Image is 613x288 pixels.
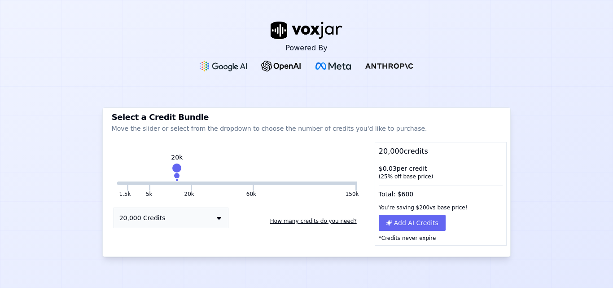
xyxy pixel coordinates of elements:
[114,208,228,228] button: 20,000 Credits
[200,61,247,71] img: Google gemini Logo
[271,22,342,39] img: voxjar logo
[375,142,507,160] div: 20,000 credits
[128,182,149,185] button: 5k
[261,61,301,71] img: OpenAI Logo
[375,160,507,184] div: $ 0.03 per credit
[150,182,191,185] button: 20k
[117,182,127,185] button: 1.5k
[112,113,502,121] h3: Select a Credit Bundle
[315,62,351,70] img: Meta Logo
[184,191,194,198] button: 20k
[119,191,131,198] button: 1.5k
[375,184,507,200] div: Total: $ 600
[112,124,502,133] p: Move the slider or select from the dropdown to choose the number of credits you'd like to purchase.
[285,43,328,53] p: Powered By
[146,191,153,198] button: 5k
[379,173,503,180] div: ( 25 % off base price)
[254,182,355,185] button: 150k
[171,153,183,162] div: 20k
[267,214,360,228] button: How many credits do you need?
[375,200,507,215] div: You're saving $ 200 vs base price!
[246,191,256,198] button: 60k
[375,231,507,245] p: *Credits never expire
[192,182,253,185] button: 60k
[346,191,359,198] button: 150k
[379,215,446,231] button: Add AI Credits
